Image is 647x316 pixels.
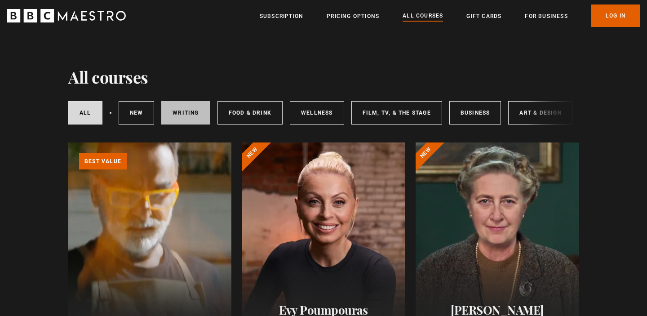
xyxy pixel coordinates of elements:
[79,153,127,169] p: Best value
[260,4,640,27] nav: Primary
[327,12,379,21] a: Pricing Options
[161,101,210,125] a: Writing
[525,12,567,21] a: For business
[68,67,148,86] h1: All courses
[290,101,344,125] a: Wellness
[449,101,501,125] a: Business
[591,4,640,27] a: Log In
[7,9,126,22] svg: BBC Maestro
[119,101,155,125] a: New
[217,101,283,125] a: Food & Drink
[508,101,572,125] a: Art & Design
[68,101,102,125] a: All
[403,11,443,21] a: All Courses
[260,12,303,21] a: Subscription
[351,101,442,125] a: Film, TV, & The Stage
[466,12,501,21] a: Gift Cards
